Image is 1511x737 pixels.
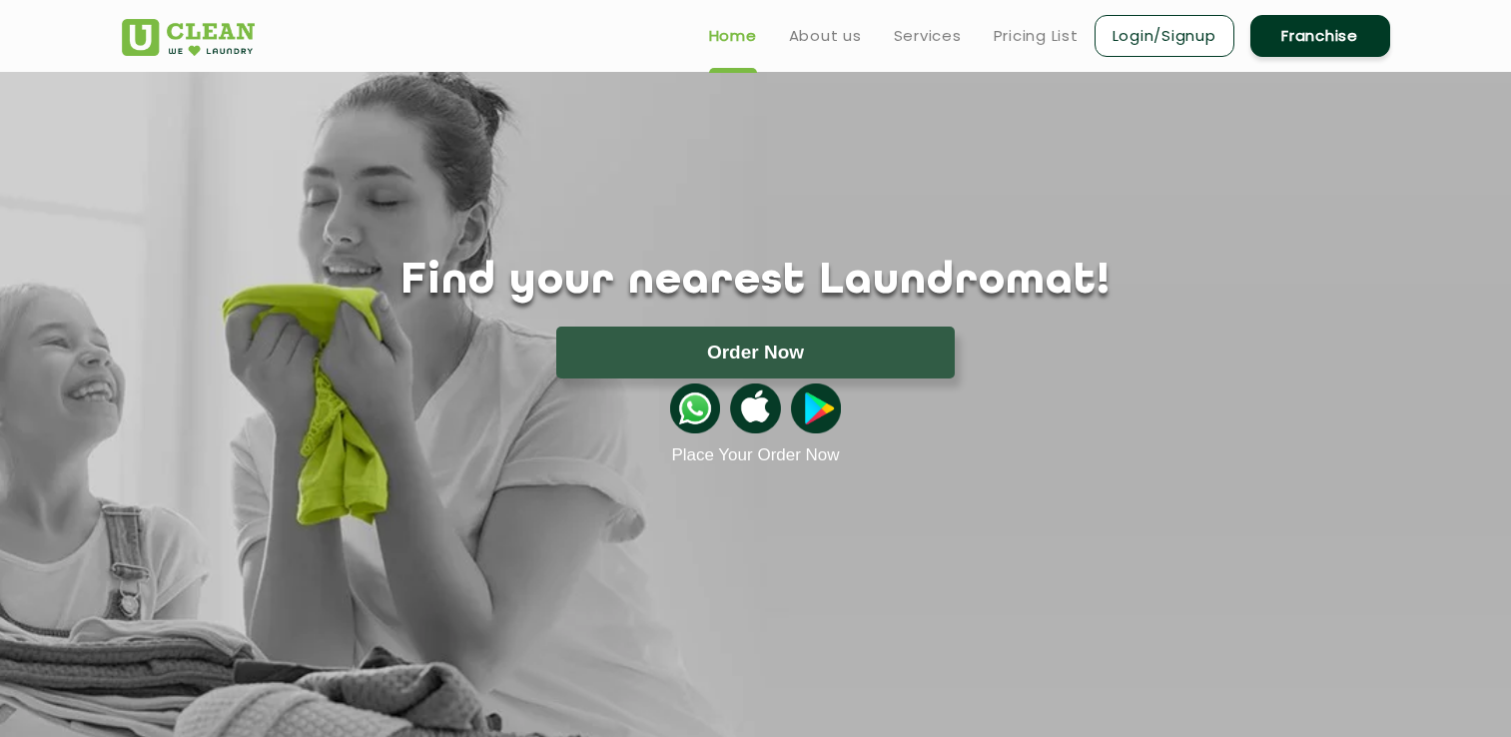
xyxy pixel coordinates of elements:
a: Place Your Order Now [671,445,839,465]
img: apple-icon.png [730,383,780,433]
a: Home [709,24,757,48]
a: Login/Signup [1095,15,1234,57]
button: Order Now [556,327,955,378]
img: whatsappicon.png [670,383,720,433]
a: Pricing List [994,24,1079,48]
a: Franchise [1250,15,1390,57]
h1: Find your nearest Laundromat! [107,257,1405,307]
a: About us [789,24,862,48]
img: UClean Laundry and Dry Cleaning [122,19,255,56]
a: Services [894,24,962,48]
img: playstoreicon.png [791,383,841,433]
